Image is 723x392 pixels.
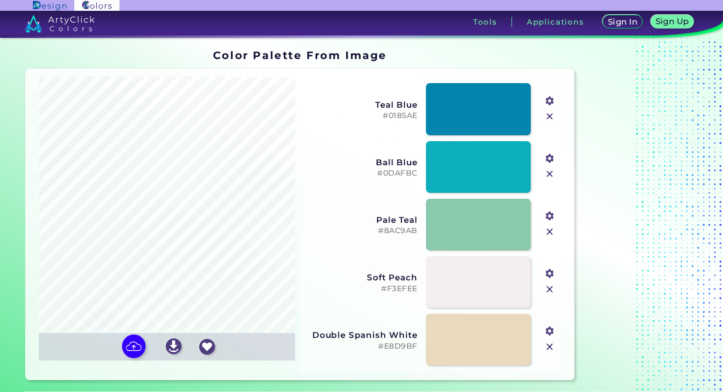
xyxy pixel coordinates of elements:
h5: Sign Up [655,17,690,26]
h5: #0DAFBC [307,169,418,178]
img: icon_close.svg [543,283,556,296]
h3: Teal Blue [307,100,418,110]
img: ArtyClick Design logo [33,1,66,10]
h1: Color Palette From Image [213,48,387,62]
a: Sign In [602,15,643,29]
img: icon_download_white.svg [166,338,181,354]
img: icon_close.svg [543,168,556,181]
h5: #F3EFEE [307,284,418,294]
a: Sign Up [650,15,694,29]
h3: Soft Peach [307,272,418,282]
h3: Ball Blue [307,157,418,167]
h5: #E8D9BF [307,342,418,351]
img: icon_close.svg [543,225,556,238]
img: icon_close.svg [543,340,556,353]
img: icon_close.svg [543,110,556,123]
h5: #0185AE [307,111,418,121]
img: icon_favourite_white.svg [199,339,215,355]
h5: #8AC9AB [307,226,418,236]
h3: Pale Teal [307,215,418,225]
h3: Applications [527,18,584,26]
img: logo_artyclick_colors_white.svg [25,15,94,32]
h3: Tools [473,18,497,26]
h3: Double Spanish White [307,330,418,340]
img: icon picture [122,334,146,358]
h5: Sign In [607,18,638,26]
